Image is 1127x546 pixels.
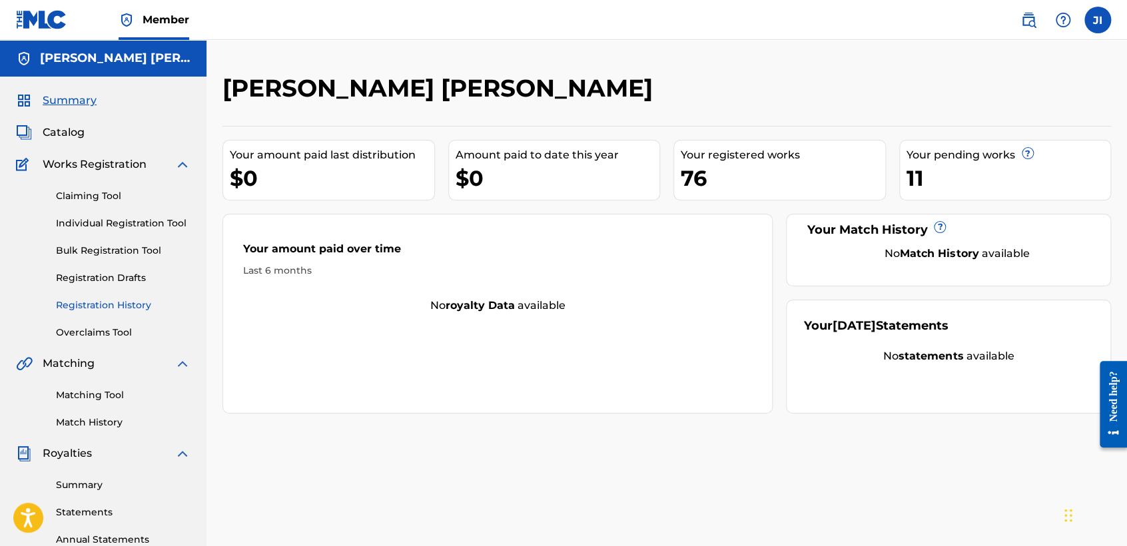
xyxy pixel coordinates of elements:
a: Individual Registration Tool [56,216,190,230]
div: Help [1050,7,1076,33]
div: 76 [681,163,885,193]
div: Your amount paid last distribution [230,147,434,163]
a: Registration History [56,298,190,312]
a: Claiming Tool [56,189,190,203]
img: Accounts [16,51,32,67]
div: Your Match History [803,221,1094,239]
span: ? [1022,148,1033,158]
div: Your Statements [803,317,948,335]
span: Works Registration [43,156,147,172]
img: MLC Logo [16,10,67,29]
img: Matching [16,356,33,372]
iframe: Chat Widget [1060,482,1127,546]
img: Works Registration [16,156,33,172]
a: Statements [56,505,190,519]
span: Member [143,12,189,27]
span: Royalties [43,445,92,461]
a: Match History [56,415,190,429]
strong: royalty data [446,299,515,312]
a: Matching Tool [56,388,190,402]
span: [DATE] [832,318,875,333]
div: Arrastrar [1064,495,1072,535]
div: Last 6 months [243,264,752,278]
span: Summary [43,93,97,109]
div: Amount paid to date this year [456,147,660,163]
a: Summary [56,478,190,492]
img: expand [175,445,190,461]
a: SummarySummary [16,93,97,109]
span: Catalog [43,125,85,140]
img: expand [175,356,190,372]
img: Catalog [16,125,32,140]
div: Widget de chat [1060,482,1127,546]
a: Public Search [1015,7,1042,33]
img: Royalties [16,445,32,461]
img: search [1020,12,1036,28]
div: Your registered works [681,147,885,163]
div: User Menu [1084,7,1111,33]
div: No available [223,298,772,314]
a: Bulk Registration Tool [56,244,190,258]
img: help [1055,12,1071,28]
strong: Match History [900,247,978,260]
div: No available [820,246,1094,262]
strong: statements [899,350,963,362]
div: $0 [230,163,434,193]
a: Registration Drafts [56,271,190,285]
a: CatalogCatalog [16,125,85,140]
span: ? [935,222,945,232]
a: Overclaims Tool [56,326,190,340]
div: No available [803,348,1094,364]
img: Summary [16,93,32,109]
div: Your pending works [907,147,1111,163]
h5: Julio Cesar Inclan Lopez [40,51,190,66]
iframe: Resource Center [1090,351,1127,458]
img: Top Rightsholder [119,12,135,28]
span: Matching [43,356,95,372]
div: Your amount paid over time [243,241,752,264]
h2: [PERSON_NAME] [PERSON_NAME] [222,73,659,103]
div: $0 [456,163,660,193]
img: expand [175,156,190,172]
div: 11 [907,163,1111,193]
